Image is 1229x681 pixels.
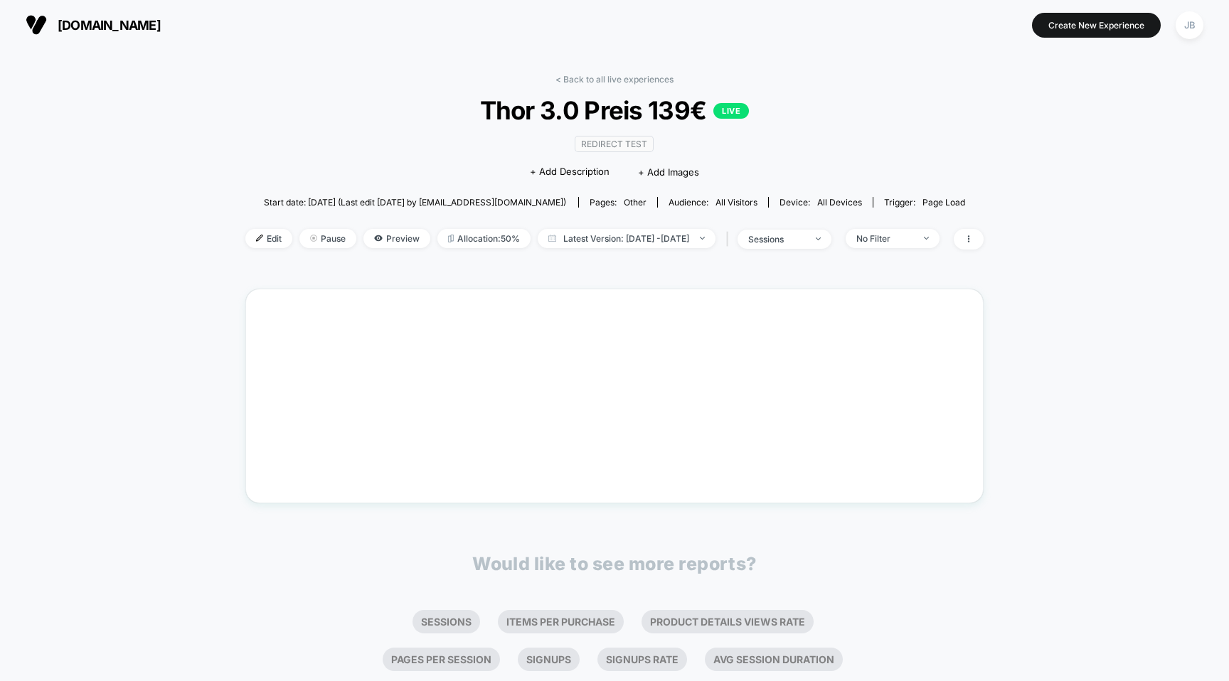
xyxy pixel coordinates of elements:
img: edit [256,235,263,242]
span: + Add Description [530,165,610,179]
li: Items Per Purchase [498,610,624,633]
div: Pages: [590,197,647,208]
button: Create New Experience [1032,13,1161,38]
p: Would like to see more reports? [472,553,757,574]
div: JB [1176,11,1203,39]
li: Avg Session Duration [705,648,843,671]
a: < Back to all live experiences [555,74,674,85]
span: Latest Version: [DATE] - [DATE] [538,229,715,248]
span: Page Load [922,197,965,208]
img: end [816,237,821,240]
div: No Filter [856,233,913,244]
span: Thor 3.0 Preis 139€ [282,95,947,125]
img: end [310,235,317,242]
span: | [723,229,738,250]
p: LIVE [713,103,749,119]
span: Pause [299,229,356,248]
li: Pages Per Session [383,648,500,671]
span: Edit [245,229,292,248]
li: Signups [518,648,580,671]
div: Audience: [669,197,757,208]
li: Sessions [413,610,480,633]
img: rebalance [448,235,454,242]
button: JB [1171,11,1208,40]
img: end [924,237,929,240]
li: Signups Rate [597,648,687,671]
span: Allocation: 50% [437,229,531,248]
span: + Add Images [638,166,699,178]
span: Redirect Test [575,136,654,152]
img: calendar [548,235,556,242]
li: Product Details Views Rate [642,610,814,633]
span: Start date: [DATE] (Last edit [DATE] by [EMAIL_ADDRESS][DOMAIN_NAME]) [264,197,566,208]
span: [DOMAIN_NAME] [58,18,161,33]
button: [DOMAIN_NAME] [21,14,165,36]
span: other [624,197,647,208]
span: Device: [768,197,873,208]
div: sessions [748,234,805,245]
div: Trigger: [884,197,965,208]
img: end [700,237,705,240]
span: Preview [363,229,430,248]
span: All Visitors [715,197,757,208]
span: all devices [817,197,862,208]
img: Visually logo [26,14,47,36]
